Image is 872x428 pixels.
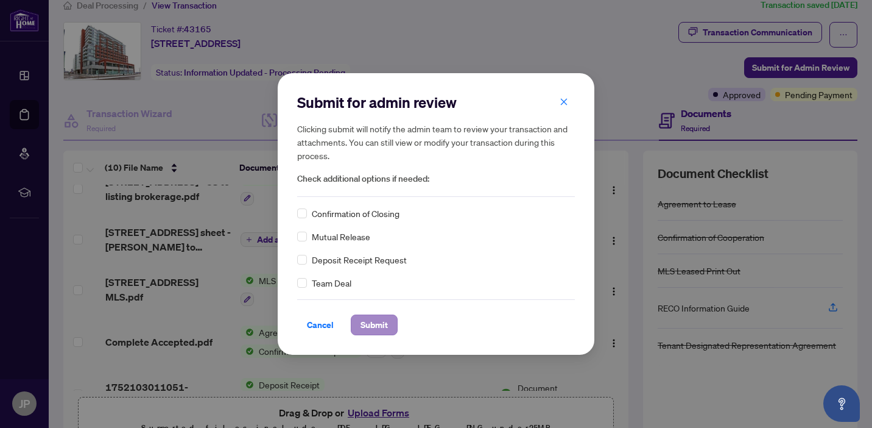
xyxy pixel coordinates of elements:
[297,315,343,335] button: Cancel
[297,122,575,162] h5: Clicking submit will notify the admin team to review your transaction and attachments. You can st...
[312,276,351,290] span: Team Deal
[360,315,388,335] span: Submit
[312,253,407,266] span: Deposit Receipt Request
[560,98,568,106] span: close
[307,315,334,335] span: Cancel
[297,93,575,112] h2: Submit for admin review
[312,207,399,220] span: Confirmation of Closing
[823,385,860,422] button: Open asap
[297,172,575,186] span: Check additional options if needed:
[312,230,370,243] span: Mutual Release
[351,315,398,335] button: Submit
